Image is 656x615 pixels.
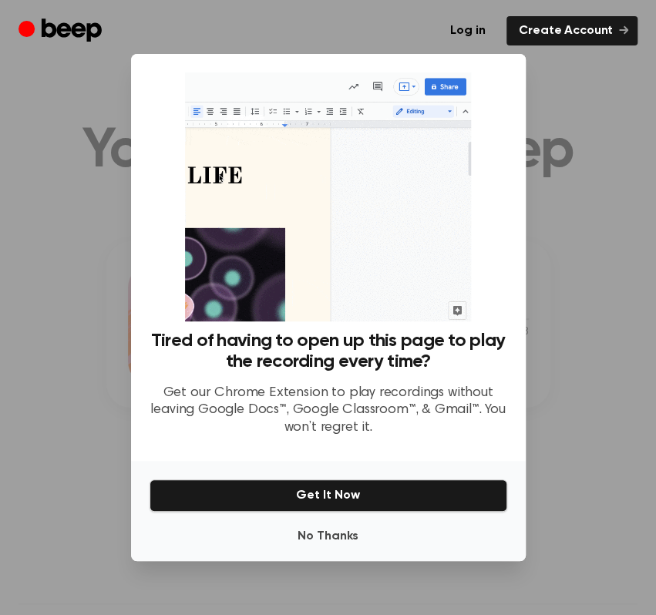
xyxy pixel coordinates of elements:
a: Beep [19,16,106,46]
button: No Thanks [150,521,507,552]
h3: Tired of having to open up this page to play the recording every time? [150,331,507,372]
a: Log in [438,16,497,45]
a: Create Account [506,16,637,45]
img: Beep extension in action [185,72,471,321]
button: Get It Now [150,479,507,512]
p: Get our Chrome Extension to play recordings without leaving Google Docs™, Google Classroom™, & Gm... [150,385,507,437]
